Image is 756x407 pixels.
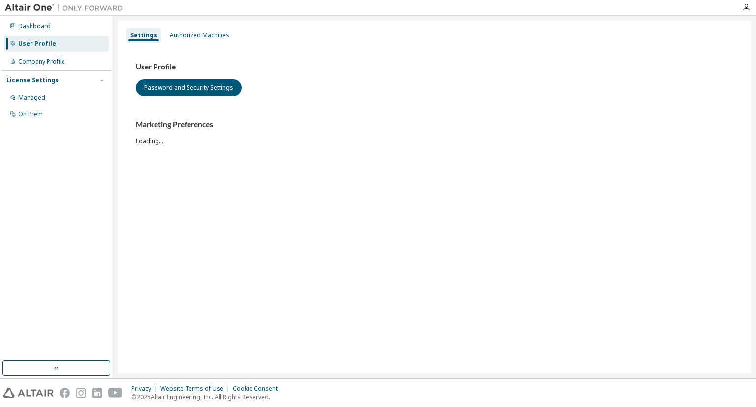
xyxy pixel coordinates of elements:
[136,120,733,145] div: Loading...
[160,385,233,393] div: Website Terms of Use
[136,79,242,96] button: Password and Security Settings
[18,58,65,66] div: Company Profile
[136,120,733,130] h3: Marketing Preferences
[108,388,123,398] img: youtube.svg
[76,388,86,398] img: instagram.svg
[136,62,733,72] h3: User Profile
[18,94,45,102] div: Managed
[18,110,43,118] div: On Prem
[60,388,70,398] img: facebook.svg
[3,388,54,398] img: altair_logo.svg
[5,3,128,13] img: Altair One
[92,388,102,398] img: linkedin.svg
[18,40,56,48] div: User Profile
[130,32,157,39] div: Settings
[131,393,283,401] p: © 2025 Altair Engineering, Inc. All Rights Reserved.
[233,385,283,393] div: Cookie Consent
[170,32,229,39] div: Authorized Machines
[6,76,59,84] div: License Settings
[18,22,51,30] div: Dashboard
[131,385,160,393] div: Privacy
